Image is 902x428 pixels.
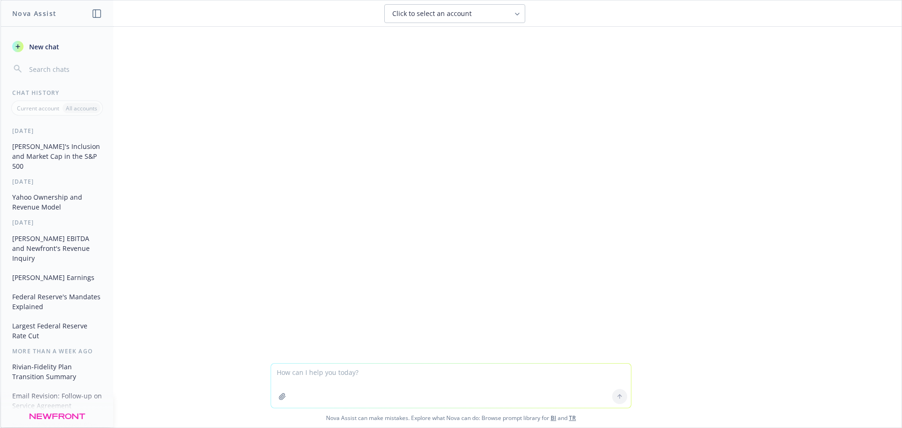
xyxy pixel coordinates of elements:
[384,4,525,23] button: Click to select an account
[12,8,56,18] h1: Nova Assist
[551,414,556,422] a: BI
[8,231,106,266] button: [PERSON_NAME] EBITDA and Newfront's Revenue Inquiry
[569,414,576,422] a: TR
[8,38,106,55] button: New chat
[1,89,113,97] div: Chat History
[8,139,106,174] button: [PERSON_NAME]'s Inclusion and Market Cap in the S&P 500
[8,289,106,314] button: Federal Reserve's Mandates Explained
[1,127,113,135] div: [DATE]
[8,270,106,285] button: [PERSON_NAME] Earnings
[1,218,113,226] div: [DATE]
[17,104,59,112] p: Current account
[392,9,472,18] span: Click to select an account
[4,408,898,428] span: Nova Assist can make mistakes. Explore what Nova can do: Browse prompt library for and
[1,347,113,355] div: More than a week ago
[66,104,97,112] p: All accounts
[8,189,106,215] button: Yahoo Ownership and Revenue Model
[8,318,106,343] button: Largest Federal Reserve Rate Cut
[8,359,106,384] button: Rivian-Fidelity Plan Transition Summary
[1,178,113,186] div: [DATE]
[8,388,106,413] button: Email Revision: Follow-up on Service Agreement
[27,42,59,52] span: New chat
[27,62,102,76] input: Search chats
